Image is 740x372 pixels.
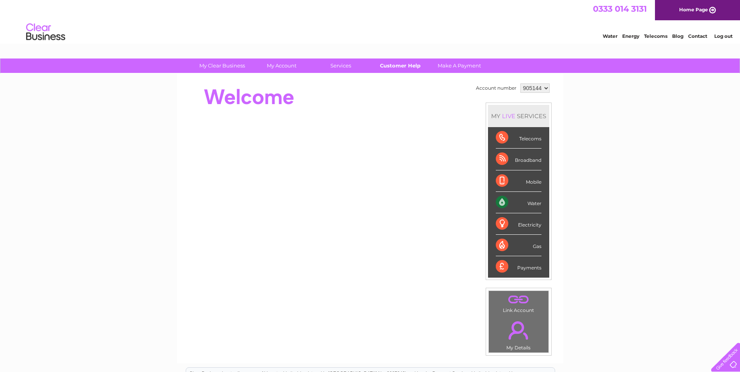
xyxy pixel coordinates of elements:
a: Water [603,33,618,39]
a: My Clear Business [190,58,254,73]
div: Broadband [496,149,541,170]
a: My Account [249,58,314,73]
img: logo.png [26,20,66,44]
div: Gas [496,235,541,256]
div: Clear Business is a trading name of Verastar Limited (registered in [GEOGRAPHIC_DATA] No. 3667643... [186,4,555,38]
a: Log out [714,33,733,39]
a: Contact [688,33,707,39]
a: . [491,317,547,344]
a: Customer Help [368,58,432,73]
a: Services [309,58,373,73]
div: Payments [496,256,541,277]
div: Mobile [496,170,541,192]
a: 0333 014 3131 [593,4,647,14]
td: Link Account [488,291,549,315]
td: Account number [474,81,518,95]
a: . [491,293,547,306]
a: Make A Payment [427,58,492,73]
div: MY SERVICES [488,105,549,127]
div: Water [496,192,541,213]
td: My Details [488,315,549,353]
a: Energy [622,33,639,39]
div: LIVE [500,112,517,120]
a: Telecoms [644,33,667,39]
div: Electricity [496,213,541,235]
div: Telecoms [496,127,541,149]
a: Blog [672,33,683,39]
